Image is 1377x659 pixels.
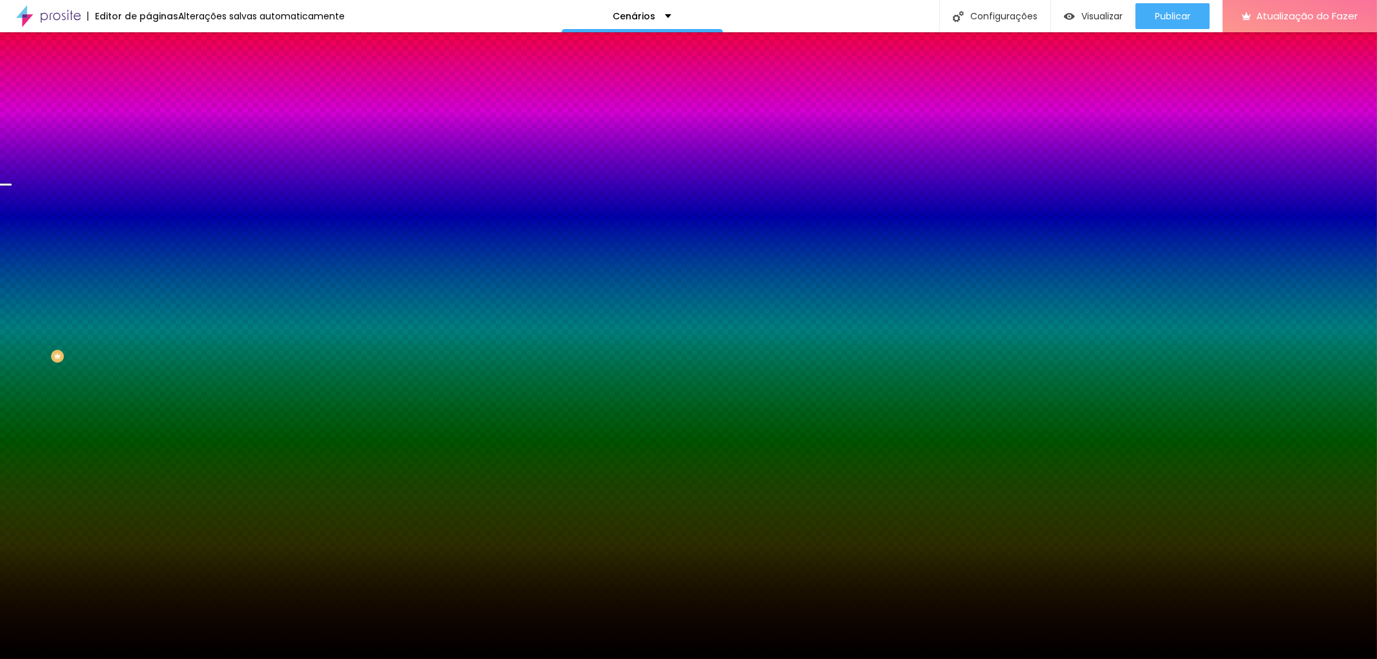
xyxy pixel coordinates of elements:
[1051,3,1136,29] button: Visualizar
[1155,10,1190,23] font: Publicar
[970,10,1037,23] font: Configurações
[178,10,345,23] font: Alterações salvas automaticamente
[953,11,964,22] img: Ícone
[1256,9,1358,23] font: Atualização do Fazer
[613,10,655,23] font: Cenários
[1064,11,1075,22] img: view-1.svg
[1136,3,1210,29] button: Publicar
[95,10,178,23] font: Editor de páginas
[1081,10,1123,23] font: Visualizar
